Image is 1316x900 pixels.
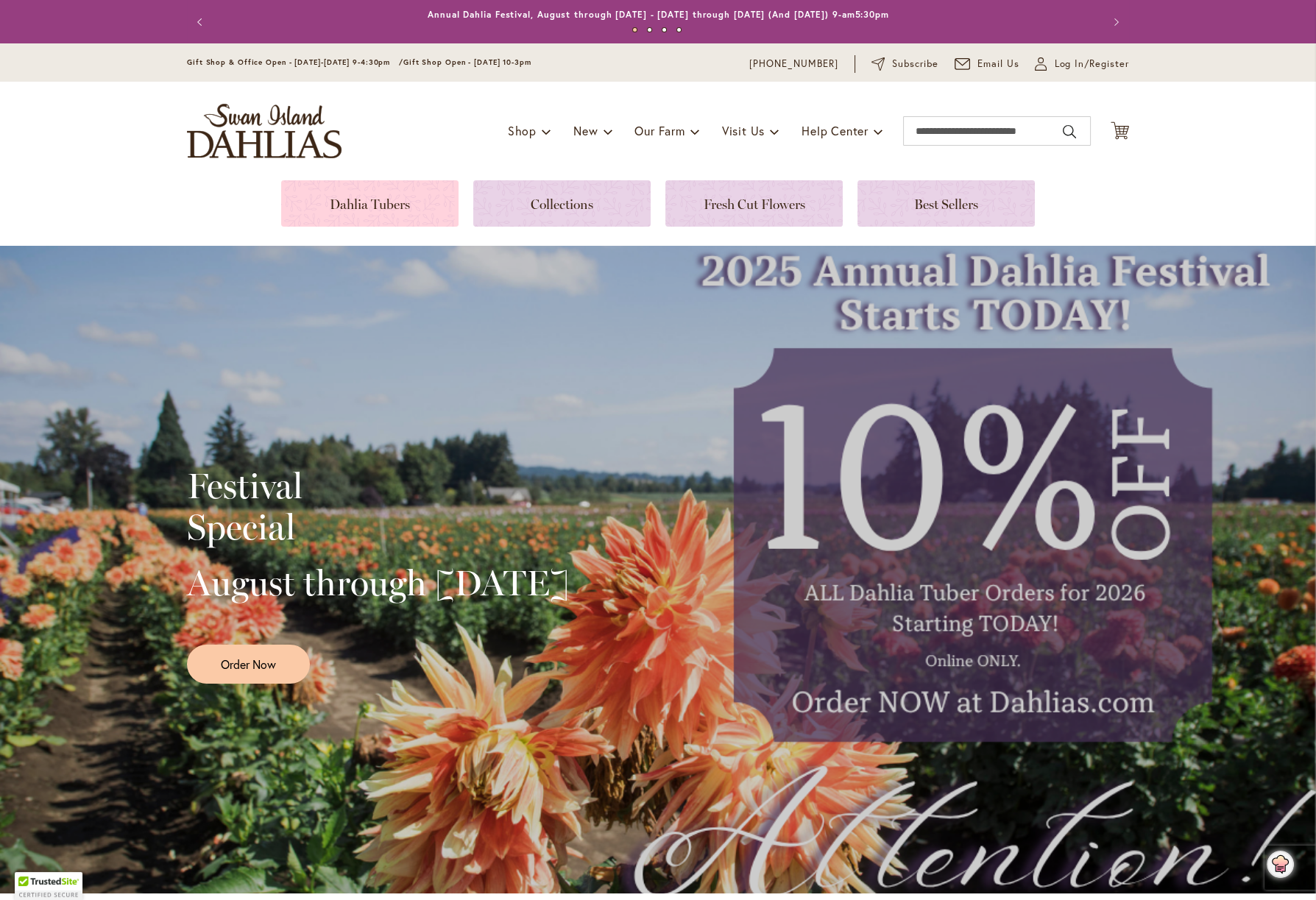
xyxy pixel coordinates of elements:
[187,562,569,603] h2: August through [DATE]
[871,57,938,71] a: Subscribe
[187,7,216,37] button: Previous
[892,57,938,71] span: Subscribe
[1054,57,1129,71] span: Log In/Register
[749,57,838,71] a: [PHONE_NUMBER]
[662,27,667,32] button: 3 of 4
[187,645,310,684] a: Order Now
[573,123,598,138] span: New
[187,57,403,67] span: Gift Shop & Office Open - [DATE]-[DATE] 9-4:30pm /
[676,27,682,32] button: 4 of 4
[187,104,342,158] a: store logo
[1100,7,1129,37] button: Next
[632,27,637,32] button: 1 of 4
[221,656,276,673] span: Order Now
[955,57,1019,71] a: Email Us
[802,123,869,138] span: Help Center
[722,123,765,138] span: Visit Us
[1035,57,1129,71] a: Log In/Register
[977,57,1019,71] span: Email Us
[428,9,889,20] a: Annual Dahlia Festival, August through [DATE] - [DATE] through [DATE] (And [DATE]) 9-am5:30pm
[647,27,652,32] button: 2 of 4
[508,123,537,138] span: Shop
[634,123,684,138] span: Our Farm
[187,465,569,548] h2: Festival Special
[403,57,531,67] span: Gift Shop Open - [DATE] 10-3pm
